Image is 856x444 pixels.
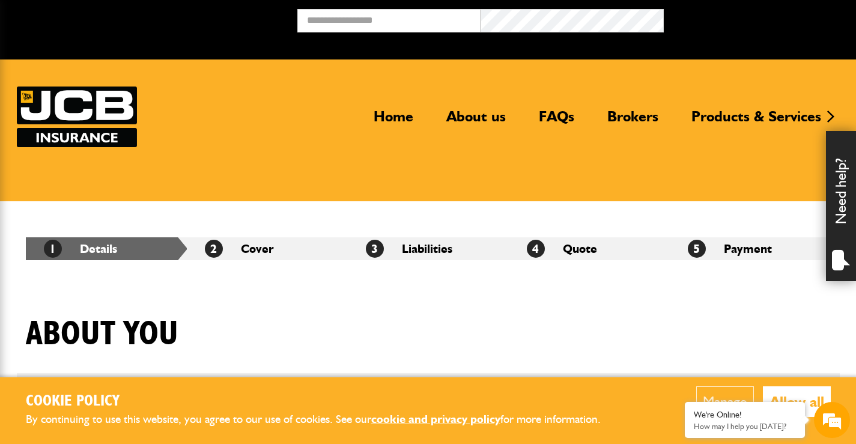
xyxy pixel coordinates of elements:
[826,131,856,281] div: Need help?
[688,240,706,258] span: 5
[437,108,515,135] a: About us
[527,240,545,258] span: 4
[694,422,796,431] p: How may I help you today?
[187,237,348,260] li: Cover
[598,108,667,135] a: Brokers
[26,237,187,260] li: Details
[44,240,62,258] span: 1
[509,237,670,260] li: Quote
[763,386,831,417] button: Allow all
[696,386,754,417] button: Manage
[26,314,178,354] h1: About you
[205,240,223,258] span: 2
[670,237,831,260] li: Payment
[17,87,137,147] img: JCB Insurance Services logo
[664,9,847,28] button: Broker Login
[366,240,384,258] span: 3
[530,108,583,135] a: FAQs
[694,410,796,420] div: We're Online!
[17,87,137,147] a: JCB Insurance Services
[26,410,621,429] p: By continuing to use this website, you agree to our use of cookies. See our for more information.
[365,108,422,135] a: Home
[348,237,509,260] li: Liabilities
[682,108,830,135] a: Products & Services
[26,392,621,411] h2: Cookie Policy
[371,412,500,426] a: cookie and privacy policy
